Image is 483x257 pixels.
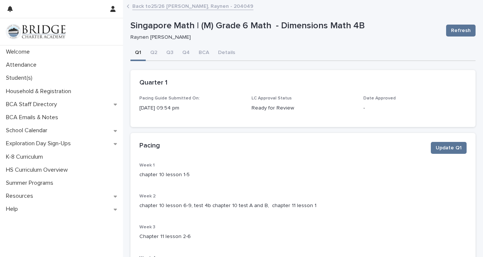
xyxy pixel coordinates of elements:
[130,34,437,41] p: Raynen [PERSON_NAME]
[446,25,476,37] button: Refresh
[139,96,200,101] span: Pacing Guide Submitted On:
[3,114,64,121] p: BCA Emails & Notes
[132,1,253,10] a: Back to25/26 [PERSON_NAME], Raynen - 204049
[431,142,467,154] button: Update Q1
[6,24,66,39] img: V1C1m3IdTEidaUdm9Hs0
[139,163,155,168] span: Week 1
[3,180,59,187] p: Summer Programs
[214,45,240,61] button: Details
[252,96,292,101] span: LC Approval Status
[3,166,74,174] p: HS Curriculum Overview
[139,79,167,87] h2: Quarter 1
[3,140,77,147] p: Exploration Day Sign-Ups
[3,48,36,55] p: Welcome
[436,144,462,152] span: Update Q1
[451,27,471,34] span: Refresh
[139,194,156,199] span: Week 2
[139,142,160,150] h2: Pacing
[139,225,155,229] span: Week 3
[3,206,24,213] p: Help
[162,45,178,61] button: Q3
[252,104,355,112] p: Ready for Review
[146,45,162,61] button: Q2
[3,193,39,200] p: Resources
[139,104,243,112] p: [DATE] 09:54 pm
[130,20,440,31] p: Singapore Math | (M) Grade 6 Math - Dimensions Math 4B
[363,104,467,112] p: -
[3,74,38,82] p: Student(s)
[363,96,396,101] span: Date Approved
[3,61,42,69] p: Attendance
[3,127,53,134] p: School Calendar
[139,171,467,179] p: chapter 10 lesson 1-5
[194,45,214,61] button: BCA
[139,202,467,210] p: chapter 10 lesson 6-9, test 4b chapter 10 test A and B, chapter 11 lesson 1
[139,233,467,241] p: Chapter 11 lesson 2-6
[3,88,77,95] p: Household & Registration
[178,45,194,61] button: Q4
[130,45,146,61] button: Q1
[3,153,49,161] p: K-8 Curriculum
[3,101,63,108] p: BCA Staff Directory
